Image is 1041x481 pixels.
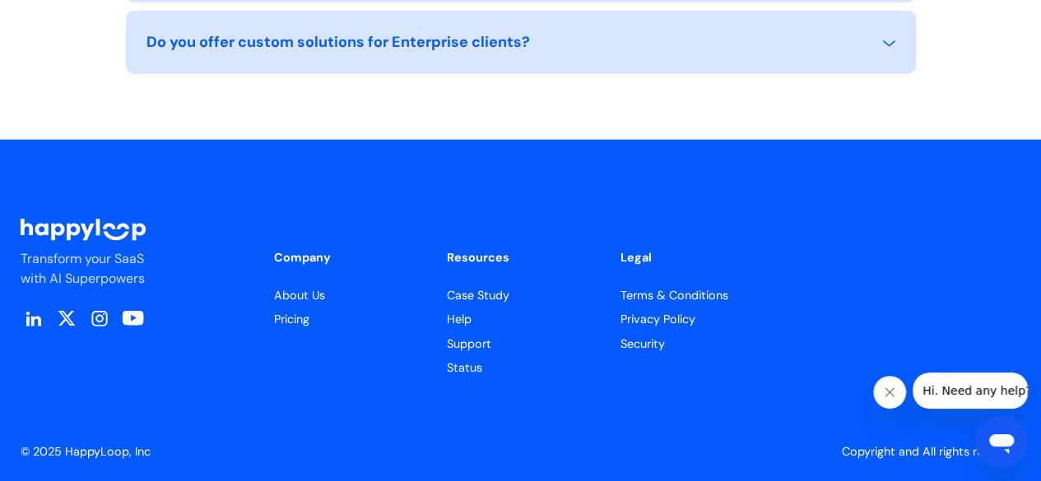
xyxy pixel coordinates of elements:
[274,249,421,267] div: Company
[119,311,146,335] a: Watch HappyLoop videos on YouTub
[447,335,593,354] a: Contact HappyLoop support
[53,311,80,335] a: Follow HappyLoop on Twitter
[620,311,767,329] a: HappyLoop's Privacy Policy
[86,311,113,335] a: Visit HappyLoop on Instagram
[447,287,593,305] a: Read HappyLoop case studies
[913,372,1028,409] iframe: Message from company
[620,287,767,305] a: HappyLoop's Terms & Conditions
[274,287,421,305] a: Learn more about HappyLoop
[447,311,593,329] a: Get help with HappyLoop
[274,311,421,329] a: View HappyLoop pricing plans
[842,444,1020,459] a: Copyright and All rights reserved
[620,335,767,354] a: HappyLoop's Security Page
[620,249,767,267] div: Legal
[10,12,119,25] span: Hi. Need any help?
[21,308,47,338] a: Visit HappyLoop on LinkedIn
[146,31,530,53] div: Do you offer custom solutions for Enterprise clients?
[21,443,151,461] div: © 2025 HappyLoop, Inc
[21,249,156,289] p: Transform your SaaS with AI Superpowers
[447,359,593,377] a: HappyLoop's Status
[975,415,1028,468] iframe: Button to launch messaging window
[447,249,593,267] div: Resources
[873,376,906,409] iframe: Close message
